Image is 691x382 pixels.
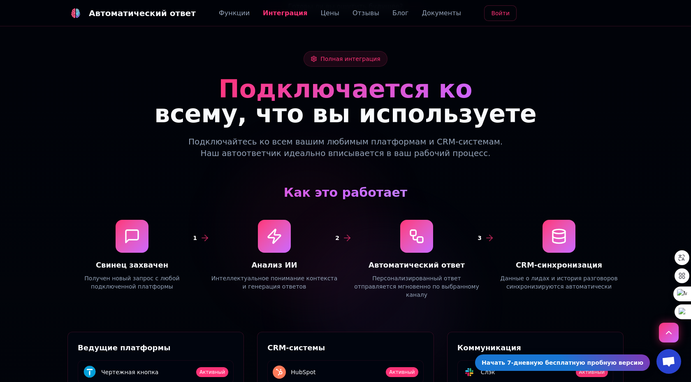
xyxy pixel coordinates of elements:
[219,8,250,18] a: Функции
[284,185,407,200] font: Как это работает
[389,369,415,375] font: Активный
[457,343,521,352] font: Коммуникация
[89,8,196,18] font: Автоматический ответ
[335,234,339,241] font: 2
[392,8,408,18] a: Блог
[291,369,315,375] font: HubSpot
[267,343,325,352] font: CRM-системы
[263,9,308,17] font: Интеграция
[188,137,503,158] font: Подключайтесь ко всем вашим любимым платформам и CRM-системам. Наш автоответчик идеально вписывае...
[481,369,495,375] font: Слэк
[352,9,379,17] font: Отзывы
[273,366,286,379] img: Логотип HubSpot
[519,5,628,23] iframe: Кнопка «Войти с аккаунтом Google»
[211,275,338,290] font: Интеллектуальное понимание контекста и генерация ответов
[199,369,225,375] font: Активный
[463,366,476,379] img: Логотип Slack
[491,10,510,16] font: Войти
[263,8,308,18] a: Интеграция
[392,9,408,17] font: Блог
[484,5,517,21] a: Войти
[321,9,339,17] font: Цены
[67,5,196,21] a: Логотип автоответчикаАвтоматический ответ
[251,261,297,269] font: Анализ ИИ
[656,349,681,374] div: Open chat
[320,56,380,62] font: Полная интеграция
[579,369,605,375] font: Активный
[219,75,473,103] font: Подключается ко
[154,99,537,128] font: всему, что вы используете
[480,359,644,366] font: Начать 7-дневную бесплатную пробную версию
[84,275,179,290] font: Получен новый запрос с любой подключенной платформы
[354,275,479,298] font: Персонализированный ответ отправляется мгновенно по выбранному каналу
[422,8,461,18] a: Документы
[369,261,465,269] font: Автоматический ответ
[474,354,651,371] a: Начать 7-дневную бесплатную пробную версию
[83,366,96,379] img: Логотип кнопки
[516,261,602,269] font: CRM-синхронизация
[78,343,170,352] font: Ведущие платформы
[321,8,339,18] a: Цены
[500,275,617,290] font: Данные о лидах и история разговоров синхронизируются автоматически
[352,8,379,18] a: Отзывы
[101,369,158,375] font: Чертежная кнопка
[71,8,81,18] img: Логотип автоответчика
[219,9,250,17] font: Функции
[422,9,461,17] font: Документы
[478,234,482,241] font: 3
[193,234,197,241] font: 1
[96,261,168,269] font: Свинец захвачен
[659,323,679,342] button: Прокрутить наверх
